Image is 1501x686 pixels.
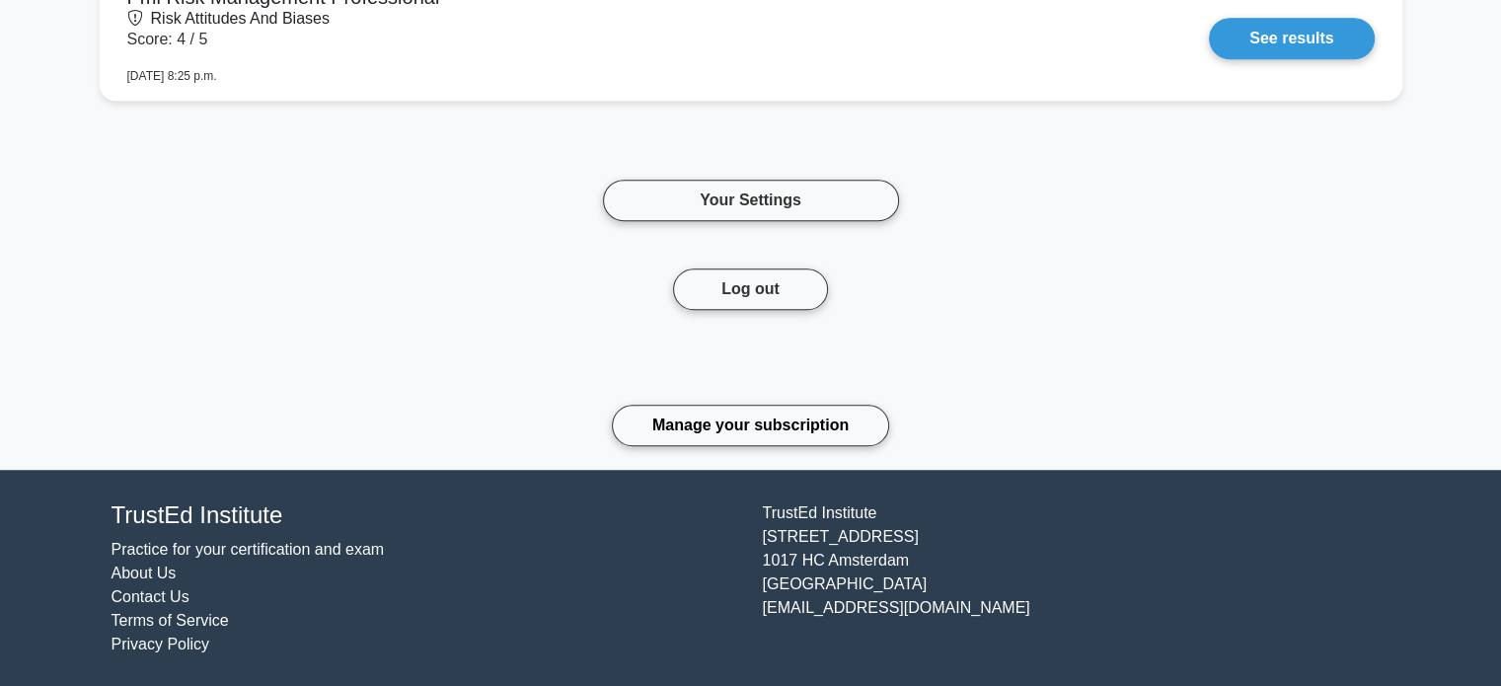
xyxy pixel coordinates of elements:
a: Your Settings [603,180,899,221]
button: Log out [673,268,828,310]
a: See results [1209,18,1374,59]
h4: TrustEd Institute [112,501,739,530]
a: Manage your subscription [612,405,889,446]
a: About Us [112,565,177,581]
div: TrustEd Institute [STREET_ADDRESS] 1017 HC Amsterdam [GEOGRAPHIC_DATA] [EMAIL_ADDRESS][DOMAIN_NAME] [751,501,1402,656]
a: Privacy Policy [112,636,210,652]
a: Terms of Service [112,612,229,629]
a: Practice for your certification and exam [112,541,385,558]
a: Contact Us [112,588,189,605]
